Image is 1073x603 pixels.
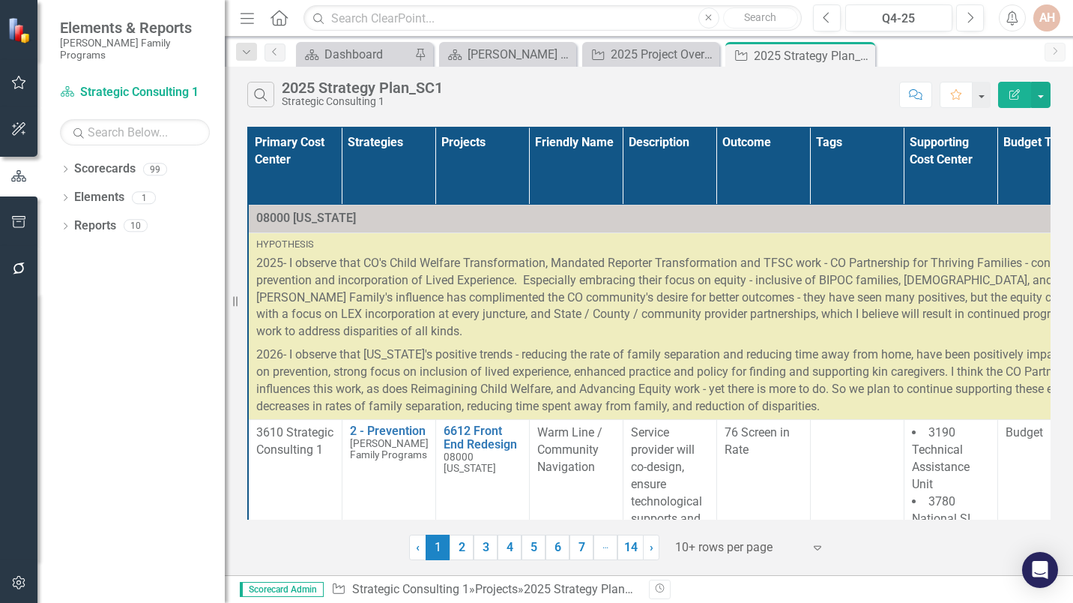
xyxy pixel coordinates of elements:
[324,45,411,64] div: Dashboard
[256,425,333,457] span: 3610 Strategic Consulting 1
[60,37,210,61] small: [PERSON_NAME] Family Programs
[132,191,156,204] div: 1
[845,4,952,31] button: Q4-25
[426,535,450,560] span: 1
[468,45,572,64] div: [PERSON_NAME] Overview
[60,84,210,101] a: Strategic Consulting 1
[474,535,498,560] a: 3
[912,425,970,491] span: 3190 Technical Assistance Unit
[342,420,435,538] td: Double-Click to Edit Right Click for Context Menu
[350,424,429,438] a: 2 - Prevention
[723,7,798,28] button: Search
[444,424,522,451] a: 6612 Front End Redesign
[450,535,474,560] a: 2
[256,211,356,225] span: 08000 [US_STATE]
[74,160,136,178] a: Scorecards
[617,535,644,560] a: 14
[537,425,602,474] span: Warm Line / Community Navigation
[240,582,324,597] span: Scorecard Admin
[331,581,638,598] div: » »
[611,45,716,64] div: 2025 Project Overview_SC1Dashboard
[444,451,496,474] span: 08000 [US_STATE]
[850,10,947,28] div: Q4-25
[282,96,443,107] div: Strategic Consulting 1
[1022,552,1058,588] div: Open Intercom Messenger
[650,540,653,554] span: ›
[725,425,790,457] span: 76 Screen in Rate
[524,582,652,596] div: 2025 Strategy Plan_SC1
[744,11,776,23] span: Search
[74,189,124,206] a: Elements
[300,45,411,64] a: Dashboard
[522,535,545,560] a: 5
[443,45,572,64] a: [PERSON_NAME] Overview
[350,437,429,460] span: [PERSON_NAME] Family Programs
[282,79,443,96] div: 2025 Strategy Plan_SC1
[475,582,518,596] a: Projects
[60,119,210,145] input: Search Below...
[498,535,522,560] a: 4
[352,582,469,596] a: Strategic Consulting 1
[754,46,871,65] div: 2025 Strategy Plan_SC1
[303,5,802,31] input: Search ClearPoint...
[74,217,116,235] a: Reports
[912,494,979,543] span: 3780 National SI Partnerships
[1033,4,1060,31] button: AH
[586,45,716,64] a: 2025 Project Overview_SC1Dashboard
[124,220,148,232] div: 10
[545,535,569,560] a: 6
[416,540,420,554] span: ‹
[60,19,210,37] span: Elements & Reports
[7,17,34,43] img: ClearPoint Strategy
[143,163,167,175] div: 99
[569,535,593,560] a: 7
